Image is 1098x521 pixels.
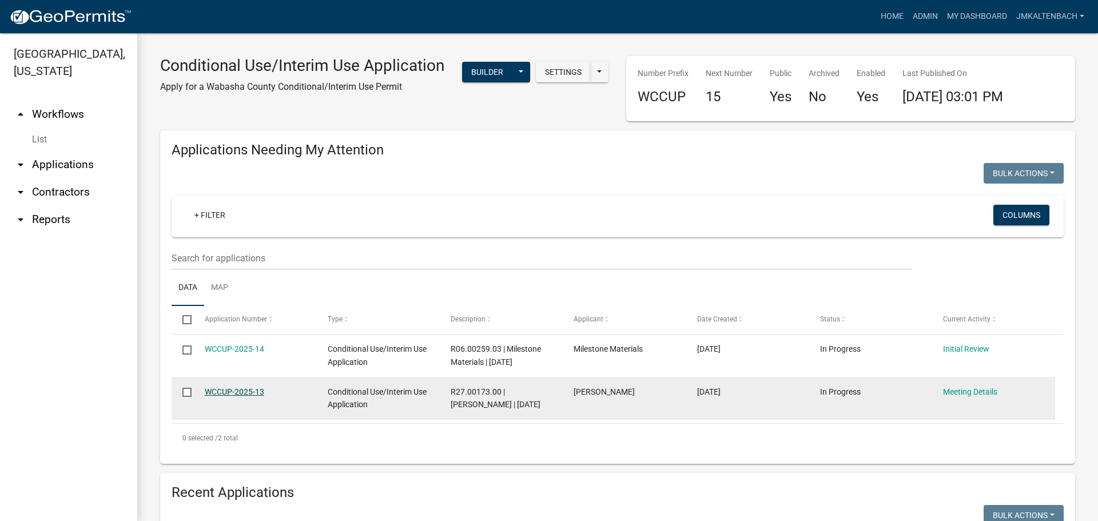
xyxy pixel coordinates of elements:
[770,89,791,105] h4: Yes
[638,67,689,79] p: Number Prefix
[172,246,912,270] input: Search for applications
[1012,6,1089,27] a: jmkaltenbach
[638,89,689,105] h4: WCCUP
[160,80,444,94] p: Apply for a Wabasha County Conditional/Interim Use Permit
[185,205,234,225] a: + Filter
[697,387,721,396] span: 08/10/2025
[809,89,840,105] h4: No
[820,387,861,396] span: In Progress
[706,67,753,79] p: Next Number
[943,344,989,353] a: Initial Review
[205,315,267,323] span: Application Number
[902,89,1003,105] span: [DATE] 03:01 PM
[942,6,1012,27] a: My Dashboard
[574,387,635,396] span: Brandon
[172,270,204,307] a: Data
[820,344,861,353] span: In Progress
[193,306,316,333] datatable-header-cell: Application Number
[172,484,1064,501] h4: Recent Applications
[160,56,444,75] h3: Conditional Use/Interim Use Application
[182,434,218,442] span: 0 selected /
[770,67,791,79] p: Public
[328,344,427,367] span: Conditional Use/Interim Use Application
[451,344,541,367] span: R06.00259.03 | Milestone Materials | 08/20/2025
[328,387,427,409] span: Conditional Use/Interim Use Application
[857,89,885,105] h4: Yes
[908,6,942,27] a: Admin
[14,108,27,121] i: arrow_drop_up
[809,67,840,79] p: Archived
[451,315,486,323] span: Description
[317,306,440,333] datatable-header-cell: Type
[14,213,27,226] i: arrow_drop_down
[14,158,27,172] i: arrow_drop_down
[993,205,1049,225] button: Columns
[172,306,193,333] datatable-header-cell: Select
[451,387,540,409] span: R27.00173.00 | Brandon Van Asten | 08/12/2025
[943,387,997,396] a: Meeting Details
[706,89,753,105] h4: 15
[172,142,1064,158] h4: Applications Needing My Attention
[440,306,563,333] datatable-header-cell: Description
[820,315,840,323] span: Status
[574,315,603,323] span: Applicant
[205,344,264,353] a: WCCUP-2025-14
[205,387,264,396] a: WCCUP-2025-13
[536,62,591,82] button: Settings
[172,424,1064,452] div: 2 total
[697,315,737,323] span: Date Created
[563,306,686,333] datatable-header-cell: Applicant
[857,67,885,79] p: Enabled
[932,306,1055,333] datatable-header-cell: Current Activity
[943,315,990,323] span: Current Activity
[14,185,27,199] i: arrow_drop_down
[686,306,809,333] datatable-header-cell: Date Created
[902,67,1003,79] p: Last Published On
[204,270,235,307] a: Map
[984,163,1064,184] button: Bulk Actions
[328,315,343,323] span: Type
[809,306,932,333] datatable-header-cell: Status
[697,344,721,353] span: 08/20/2025
[462,62,512,82] button: Builder
[876,6,908,27] a: Home
[574,344,643,353] span: Milestone Materials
